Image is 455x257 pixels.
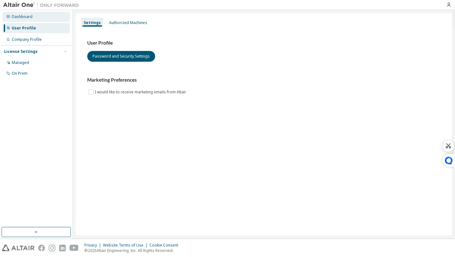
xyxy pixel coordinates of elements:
[2,245,34,251] img: altair_logo.svg
[12,14,33,19] div: Dashboard
[84,248,182,253] p: © 2025 Altair Engineering, Inc. All Rights Reserved.
[87,77,440,83] h3: Marketing Preferences
[3,2,82,8] img: Altair One
[87,51,155,62] button: Password and Security Settings
[95,88,187,96] label: I would like to receive marketing emails from Altair
[109,20,147,25] div: Authorized Machines
[84,20,101,25] div: Settings
[59,245,66,251] img: linkedin.svg
[38,245,45,251] img: facebook.svg
[12,37,42,42] div: Company Profile
[84,243,103,248] div: Privacy
[70,245,79,251] img: youtube.svg
[12,71,27,76] div: On Prem
[12,60,29,65] div: Managed
[103,243,149,248] div: Website Terms of Use
[4,49,38,54] div: License Settings
[87,40,440,46] h3: User Profile
[149,243,182,248] div: Cookie Consent
[49,245,55,251] img: instagram.svg
[12,26,36,31] div: User Profile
